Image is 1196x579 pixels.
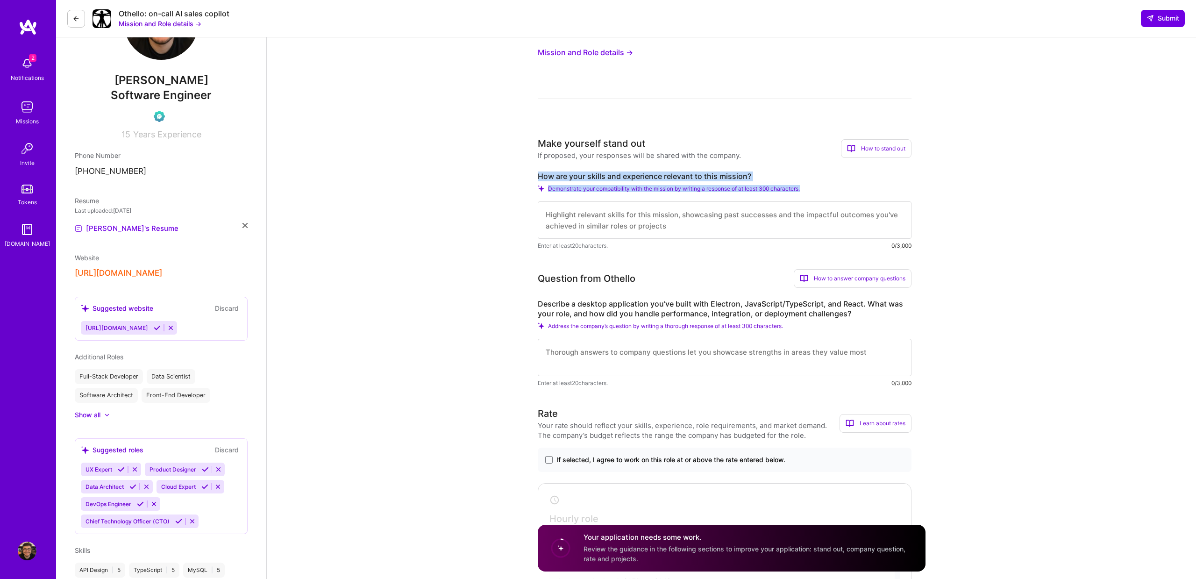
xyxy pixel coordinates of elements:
[16,116,39,126] div: Missions
[154,324,161,331] i: Accept
[137,500,144,508] i: Accept
[215,466,222,473] i: Reject
[538,241,608,250] span: Enter at least 20 characters.
[175,518,182,525] i: Accept
[242,223,248,228] i: icon Close
[214,483,221,490] i: Reject
[75,73,248,87] span: [PERSON_NAME]
[75,206,248,215] div: Last uploaded: [DATE]
[584,545,905,563] span: Review the guidance in the following sections to improve your application: stand out, company que...
[85,500,131,508] span: DevOps Engineer
[85,518,170,525] span: Chief Technology Officer (CTO)
[167,324,174,331] i: Reject
[584,533,914,543] h4: Your application needs some work.
[1146,14,1154,22] i: icon SendLight
[18,220,36,239] img: guide book
[142,388,210,403] div: Front-End Developer
[119,9,229,19] div: Othello: on-call AI sales copilot
[1146,14,1179,23] span: Submit
[111,88,212,102] span: Software Engineer
[211,566,213,574] span: |
[18,54,36,73] img: bell
[800,274,808,283] i: icon BookOpen
[85,324,148,331] span: [URL][DOMAIN_NAME]
[131,466,138,473] i: Reject
[75,268,162,278] button: [URL][DOMAIN_NAME]
[891,241,911,250] div: 0/3,000
[75,369,143,384] div: Full-Stack Developer
[183,563,225,578] div: MySQL 5
[75,563,125,578] div: API Design 5
[75,254,99,262] span: Website
[75,225,82,232] img: Resume
[81,304,89,312] i: icon SuggestedTeams
[538,172,911,181] label: How are your skills and experience relevant to this mission?
[75,546,90,554] span: Skills
[150,500,157,508] i: Reject
[11,73,44,83] div: Notifications
[119,19,201,29] button: Mission and Role details →
[548,185,800,192] span: Demonstrate your compatibility with the mission by writing a response of at least 300 characters.
[75,197,99,205] span: Resume
[538,421,840,440] div: Your rate should reflect your skills, experience, role requirements, and market demand. The compa...
[149,466,196,473] span: Product Designer
[18,197,37,207] div: Tokens
[121,129,130,139] span: 15
[75,410,100,420] div: Show all
[129,563,179,578] div: TypeScript 5
[840,414,911,433] div: Learn about rates
[143,483,150,490] i: Reject
[147,369,195,384] div: Data Scientist
[18,139,36,158] img: Invite
[891,378,911,388] div: 0/3,000
[794,269,911,288] div: How to answer company questions
[75,353,123,361] span: Additional Roles
[538,272,635,286] div: Question from Othello
[212,444,242,455] button: Discard
[538,185,544,192] i: Check
[118,466,125,473] i: Accept
[154,111,165,122] img: Evaluation Call Pending
[538,378,608,388] span: Enter at least 20 characters.
[75,388,138,403] div: Software Architect
[75,151,121,159] span: Phone Number
[129,483,136,490] i: Accept
[548,322,783,329] span: Address the company’s question by writing a thorough response of at least 300 characters.
[81,446,89,454] i: icon SuggestedTeams
[81,303,153,313] div: Suggested website
[72,15,80,22] i: icon LeftArrowDark
[112,566,114,574] span: |
[847,144,855,153] i: icon BookOpen
[166,566,168,574] span: |
[556,455,785,465] span: If selected, I agree to work on this role at or above the rate entered below.
[29,54,36,62] span: 2
[133,129,201,139] span: Years Experience
[75,223,178,234] a: [PERSON_NAME]'s Resume
[841,139,911,158] div: How to stand out
[189,518,196,525] i: Reject
[538,150,741,160] div: If proposed, your responses will be shared with the company.
[538,322,544,329] i: Check
[20,158,35,168] div: Invite
[75,166,248,177] p: [PHONE_NUMBER]
[85,483,124,490] span: Data Architect
[161,483,196,490] span: Cloud Expert
[21,185,33,193] img: tokens
[538,299,911,319] label: Describe a desktop application you’ve built with Electron, JavaScript/TypeScript, and React. What...
[212,303,242,314] button: Discard
[18,542,36,560] img: User Avatar
[538,407,558,421] div: Rate
[538,44,633,61] button: Mission and Role details →
[18,98,36,116] img: teamwork
[846,419,854,428] i: icon BookOpen
[81,445,143,455] div: Suggested roles
[201,483,208,490] i: Accept
[202,466,209,473] i: Accept
[538,136,645,150] div: Make yourself stand out
[85,466,112,473] span: UX Expert
[93,9,111,28] img: Company Logo
[5,239,50,249] div: [DOMAIN_NAME]
[19,19,37,36] img: logo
